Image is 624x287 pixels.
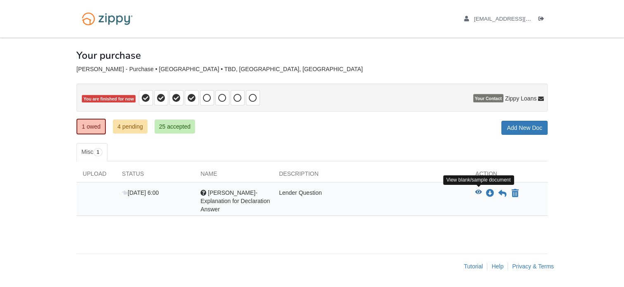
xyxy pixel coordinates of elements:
span: [PERSON_NAME]- Explanation for Declaration Answer [200,189,270,213]
div: Upload [76,170,116,182]
a: Log out [538,16,548,24]
h1: Your purchase [76,50,141,61]
a: Download Selene Cedeno- Explanation for Declaration Answer [486,190,494,197]
a: Add New Doc [501,121,548,135]
span: [DATE] 6:00 [122,189,159,196]
a: 4 pending [113,120,148,134]
button: View Selene Cedeno- Explanation for Declaration Answer [475,189,482,198]
div: [PERSON_NAME] - Purchase • [GEOGRAPHIC_DATA] • TBD, [GEOGRAPHIC_DATA], [GEOGRAPHIC_DATA] [76,66,548,73]
button: Declare Selene Cedeno- Explanation for Declaration Answer not applicable [511,189,519,199]
a: Help [491,263,503,270]
div: Lender Question [273,189,469,213]
a: Misc [76,143,107,161]
div: Description [273,170,469,182]
a: edit profile [464,16,614,24]
span: 1 [93,148,103,156]
span: Your Contact [473,94,503,103]
div: View blank/sample document [443,175,514,185]
a: Privacy & Terms [512,263,554,270]
span: Zippy Loans [505,94,536,103]
div: Status [116,170,194,182]
a: 25 accepted [155,120,195,134]
a: Tutorial [464,263,483,270]
div: Name [194,170,273,182]
span: selene.cedeno@hotmail.com [474,16,614,22]
a: 1 owed [76,119,106,134]
span: You are finished for now [82,95,136,103]
div: Action [469,170,548,182]
img: Logo [76,8,138,29]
